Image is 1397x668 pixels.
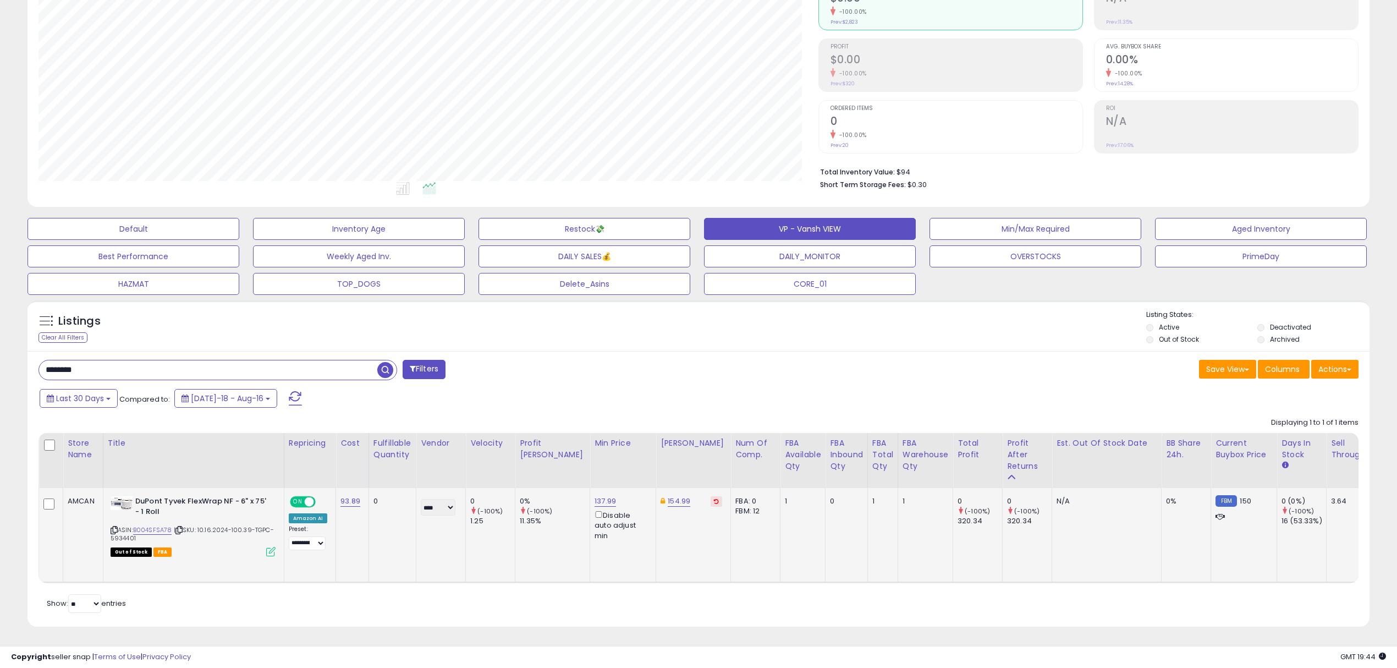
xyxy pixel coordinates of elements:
[403,360,446,379] button: Filters
[831,53,1082,68] h2: $0.00
[704,245,916,267] button: DAILY_MONITOR
[1106,19,1132,25] small: Prev: 11.35%
[479,245,690,267] button: DAILY SALES💰
[668,496,690,507] a: 154.99
[38,332,87,343] div: Clear All Filters
[704,273,916,295] button: CORE_01
[1106,80,1133,87] small: Prev: 14.28%
[416,433,466,488] th: CSV column name: cust_attr_2_Vendor
[958,516,1002,526] div: 320.34
[1106,106,1358,112] span: ROI
[1007,496,1052,506] div: 0
[1215,437,1272,461] div: Current Buybox Price
[1057,437,1157,449] div: Est. Out Of Stock Date
[11,651,51,662] strong: Copyright
[1240,496,1251,506] span: 150
[1281,496,1326,506] div: 0 (0%)
[1215,495,1237,507] small: FBM
[1155,218,1367,240] button: Aged Inventory
[1270,335,1300,344] label: Archived
[11,652,191,662] div: seller snap | |
[340,437,364,449] div: Cost
[253,273,465,295] button: TOP_DOGS
[1146,310,1369,320] p: Listing States:
[1281,437,1322,461] div: Days In Stock
[520,437,585,461] div: Profit [PERSON_NAME]
[930,218,1141,240] button: Min/Max Required
[835,131,867,139] small: -100.00%
[111,525,274,542] span: | SKU: 10.16.2024-100.39-TGPC-5934401
[1331,496,1363,506] div: 3.64
[1265,364,1300,375] span: Columns
[470,437,510,449] div: Velocity
[373,437,411,461] div: Fulfillable Quantity
[930,245,1141,267] button: OVERSTOCKS
[520,496,590,506] div: 0%
[111,496,276,555] div: ASIN:
[831,106,1082,112] span: Ordered Items
[831,80,855,87] small: Prev: $320
[1106,44,1358,50] span: Avg. Buybox Share
[111,496,133,510] img: 418S1Ol+yNL._SL40_.jpg
[289,525,327,550] div: Preset:
[153,547,172,557] span: FBA
[704,218,916,240] button: VP - Vansh VIEW
[1166,496,1202,506] div: 0%
[958,437,998,461] div: Total Profit
[872,437,893,472] div: FBA Total Qty
[735,437,776,461] div: Num of Comp.
[1270,322,1311,332] label: Deactivated
[835,8,867,16] small: -100.00%
[820,165,1351,178] li: $94
[520,516,590,526] div: 11.35%
[785,437,821,472] div: FBA Available Qty
[785,496,817,506] div: 1
[1057,496,1153,506] p: N/A
[1199,360,1256,379] button: Save View
[40,389,118,408] button: Last 30 Days
[119,394,170,404] span: Compared to:
[1271,418,1358,428] div: Displaying 1 to 1 of 1 items
[291,497,305,507] span: ON
[908,179,927,190] span: $0.30
[314,497,332,507] span: OFF
[68,437,98,461] div: Store Name
[111,547,152,557] span: All listings that are currently out of stock and unavailable for purchase on Amazon
[1106,53,1358,68] h2: 0.00%
[1007,516,1052,526] div: 320.34
[595,437,651,449] div: Min Price
[1331,437,1367,461] div: Sell Through
[479,218,690,240] button: Restock💸
[1111,69,1142,78] small: -100.00%
[595,496,616,507] a: 137.99
[340,496,360,507] a: 93.89
[1281,516,1326,526] div: 16 (53.33%)
[1258,360,1310,379] button: Columns
[831,44,1082,50] span: Profit
[1106,115,1358,130] h2: N/A
[174,389,277,408] button: [DATE]-18 - Aug-16
[903,496,944,506] div: 1
[68,496,95,506] div: AMCAN
[1289,507,1314,516] small: (-100%)
[1340,651,1386,662] span: 2025-09-16 19:44 GMT
[1159,322,1179,332] label: Active
[253,245,465,267] button: Weekly Aged Inv.
[142,651,191,662] a: Privacy Policy
[735,506,772,516] div: FBM: 12
[1014,507,1039,516] small: (-100%)
[1281,461,1288,470] small: Days In Stock.
[108,437,279,449] div: Title
[470,496,515,506] div: 0
[56,393,104,404] span: Last 30 Days
[191,393,263,404] span: [DATE]-18 - Aug-16
[135,496,269,519] b: DuPont Tyvek FlexWrap NF - 6" x 75' - 1 Roll
[1159,335,1199,344] label: Out of Stock
[527,507,552,516] small: (-100%)
[94,651,141,662] a: Terms of Use
[831,115,1082,130] h2: 0
[830,496,859,506] div: 0
[1155,245,1367,267] button: PrimeDay
[28,245,239,267] button: Best Performance
[903,437,948,472] div: FBA Warehouse Qty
